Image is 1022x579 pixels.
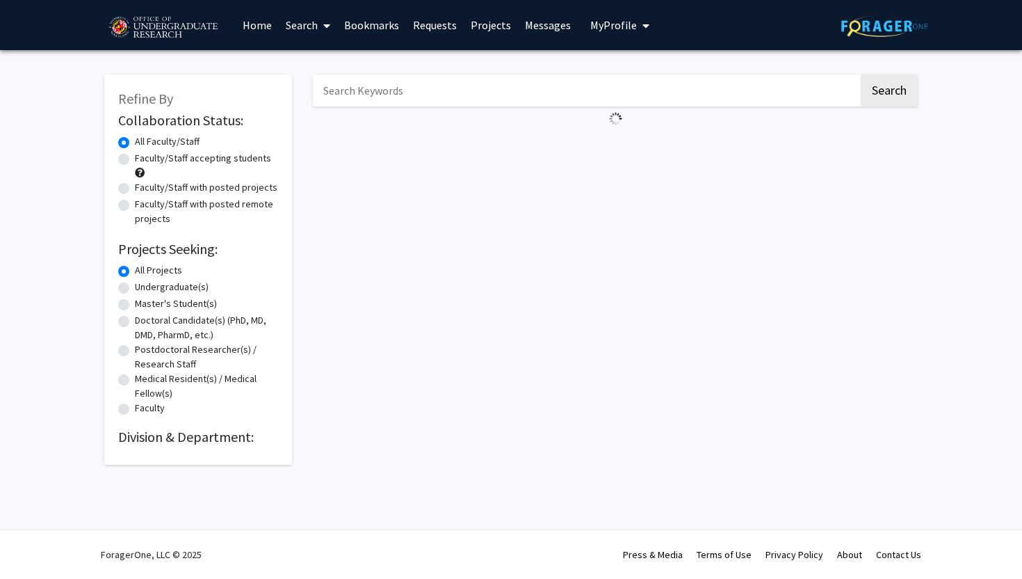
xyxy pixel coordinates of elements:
a: Home [236,1,279,49]
a: Projects [464,1,518,49]
h2: Division & Department: [118,429,278,445]
label: All Projects [135,263,182,278]
h2: Projects Seeking: [118,241,278,257]
a: Press & Media [623,548,683,561]
a: About [837,548,862,561]
label: Postdoctoral Researcher(s) / Research Staff [135,342,278,372]
button: Search [861,74,918,106]
label: Faculty/Staff with posted projects [135,180,277,195]
nav: Page navigation [313,131,918,163]
label: Faculty/Staff with posted remote projects [135,197,278,226]
a: Privacy Policy [765,548,823,561]
a: Messages [518,1,578,49]
a: Bookmarks [337,1,406,49]
img: University of Maryland Logo [104,10,222,45]
span: Refine By [118,90,173,107]
a: Terms of Use [697,548,752,561]
label: Master's Student(s) [135,296,217,311]
a: Search [279,1,337,49]
img: Loading [603,106,628,131]
a: Contact Us [876,548,921,561]
label: Faculty/Staff accepting students [135,151,271,166]
label: Doctoral Candidate(s) (PhD, MD, DMD, PharmD, etc.) [135,313,278,342]
div: ForagerOne, LLC © 2025 [101,530,202,579]
label: All Faculty/Staff [135,134,200,149]
label: Undergraduate(s) [135,280,209,294]
label: Medical Resident(s) / Medical Fellow(s) [135,372,278,401]
img: ForagerOne Logo [841,15,928,37]
label: Faculty [135,401,165,415]
span: My Profile [590,18,637,32]
a: Requests [406,1,464,49]
h2: Collaboration Status: [118,112,278,129]
input: Search Keywords [313,74,859,106]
